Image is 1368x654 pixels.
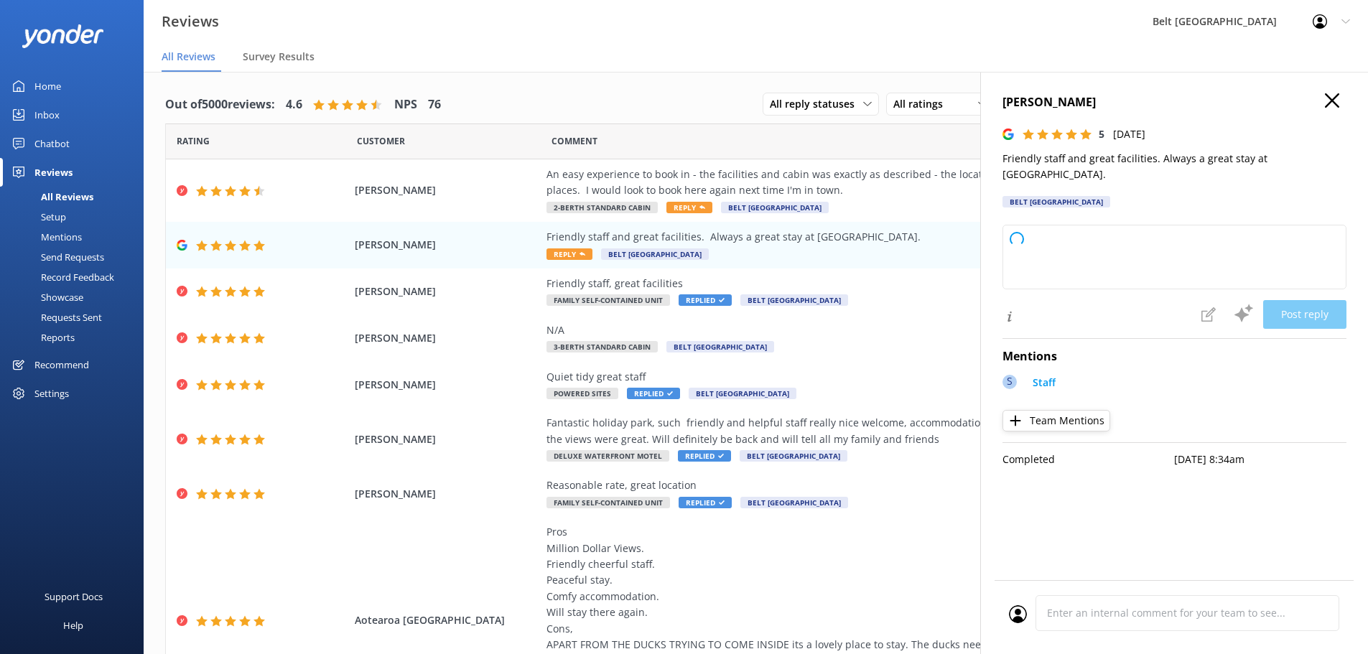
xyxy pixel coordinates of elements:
span: 2-Berth Standard Cabin [546,202,658,213]
div: Record Feedback [9,267,114,287]
div: Setup [9,207,66,227]
div: Mentions [9,227,82,247]
h4: Mentions [1002,347,1346,366]
div: Requests Sent [9,307,102,327]
button: Team Mentions [1002,410,1110,431]
h4: 76 [428,95,441,114]
span: All ratings [893,96,951,112]
div: N/A [546,322,1200,338]
span: Question [552,134,597,148]
span: Replied [679,497,732,508]
div: All Reviews [9,187,93,207]
span: [PERSON_NAME] [355,182,540,198]
span: Replied [679,294,732,306]
h4: NPS [394,95,417,114]
span: Aotearoa [GEOGRAPHIC_DATA] [355,612,540,628]
span: Belt [GEOGRAPHIC_DATA] [740,497,848,508]
div: Help [63,611,83,640]
span: All reply statuses [770,96,863,112]
p: [DATE] [1113,126,1145,142]
span: Belt [GEOGRAPHIC_DATA] [721,202,829,213]
span: Belt [GEOGRAPHIC_DATA] [740,450,847,462]
div: An easy experience to book in - the facilities and cabin was exactly as described - the location ... [546,167,1200,199]
span: [PERSON_NAME] [355,486,540,502]
div: Recommend [34,350,89,379]
div: Fantastic holiday park, such friendly and helpful staff really nice welcome, accommodation had ev... [546,415,1200,447]
a: Record Feedback [9,267,144,287]
div: Inbox [34,101,60,129]
h3: Reviews [162,10,219,33]
div: Reviews [34,158,73,187]
span: [PERSON_NAME] [355,284,540,299]
span: [PERSON_NAME] [355,330,540,346]
div: Quiet tidy great staff [546,369,1200,385]
span: Reply [546,248,592,260]
div: Showcase [9,287,83,307]
a: Setup [9,207,144,227]
div: Friendly staff, great facilities [546,276,1200,291]
span: 3-Berth Standard Cabin [546,341,658,352]
div: Reports [9,327,75,347]
span: Replied [627,388,680,399]
a: Reports [9,327,144,347]
div: Friendly staff and great facilities. Always a great stay at [GEOGRAPHIC_DATA]. [546,229,1200,245]
div: Home [34,72,61,101]
div: Settings [34,379,69,408]
p: Completed [1002,452,1175,467]
a: All Reviews [9,187,144,207]
span: Reply [666,202,712,213]
button: Close [1325,93,1339,109]
span: Date [177,134,210,148]
span: Family Self-Contained Unit [546,497,670,508]
span: Date [357,134,405,148]
span: 5 [1099,127,1104,141]
img: yonder-white-logo.png [22,24,104,48]
div: Support Docs [45,582,103,611]
a: Staff [1025,375,1056,394]
h4: [PERSON_NAME] [1002,93,1346,112]
div: Belt [GEOGRAPHIC_DATA] [1002,196,1110,207]
span: [PERSON_NAME] [355,377,540,393]
span: Deluxe Waterfront Motel [546,450,669,462]
span: Family Self-Contained Unit [546,294,670,306]
a: Showcase [9,287,144,307]
div: S [1002,375,1017,389]
span: [PERSON_NAME] [355,237,540,253]
span: Belt [GEOGRAPHIC_DATA] [601,248,709,260]
div: Send Requests [9,247,104,267]
p: Friendly staff and great facilities. Always a great stay at [GEOGRAPHIC_DATA]. [1002,151,1346,183]
h4: 4.6 [286,95,302,114]
span: All Reviews [162,50,215,64]
div: Chatbot [34,129,70,158]
span: Survey Results [243,50,315,64]
a: Mentions [9,227,144,247]
div: Reasonable rate, great location [546,477,1200,493]
span: Replied [678,450,731,462]
p: [DATE] 8:34am [1175,452,1347,467]
img: user_profile.svg [1009,605,1027,623]
p: Staff [1033,375,1056,391]
span: Belt [GEOGRAPHIC_DATA] [689,388,796,399]
a: Requests Sent [9,307,144,327]
span: Belt [GEOGRAPHIC_DATA] [666,341,774,352]
span: Belt [GEOGRAPHIC_DATA] [740,294,848,306]
h4: Out of 5000 reviews: [165,95,275,114]
span: Powered Sites [546,388,618,399]
span: [PERSON_NAME] [355,431,540,447]
a: Send Requests [9,247,144,267]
